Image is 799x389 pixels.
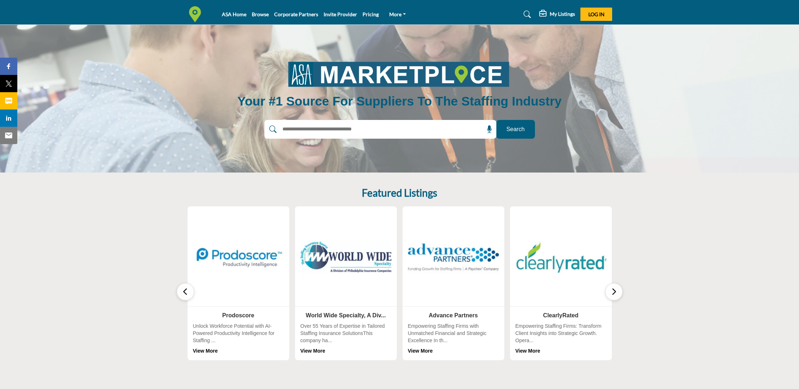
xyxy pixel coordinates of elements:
[496,120,535,139] button: Search
[506,125,525,134] span: Search
[580,8,612,21] button: Log In
[286,59,513,89] img: image
[408,212,499,303] img: Advance Partners
[408,348,433,354] a: View More
[274,11,318,17] a: Corporate Partners
[517,9,536,20] a: Search
[324,11,357,17] a: Invite Provider
[429,312,478,318] a: Advance Partners
[306,312,386,318] a: World Wide Specialty, A Div...
[222,11,246,17] a: ASA Home
[193,348,218,354] a: View More
[222,312,254,318] a: Prodoscore
[237,93,562,109] h1: Your #1 Source for Suppliers to the Staffing Industry
[515,212,606,303] img: ClearlyRated
[408,323,499,354] div: Empowering Staffing Firms with Unmatched Financial and Strategic Excellence In th...
[193,212,284,303] img: Prodoscore
[515,323,606,354] div: Empowering Staffing Firms: Transform Client Insights into Strategic Growth. Opera...
[300,212,391,303] img: World Wide Specialty, A Div...
[300,323,391,354] div: Over 55 Years of Expertise in Tailored Staffing Insurance SolutionsThis company ha...
[384,9,411,19] a: More
[193,323,284,354] div: Unlock Workforce Potential with AI-Powered Productivity Intelligence for Staffing ...
[363,11,379,17] a: Pricing
[187,6,207,22] img: Site Logo
[252,11,269,17] a: Browse
[543,312,579,318] a: ClearlyRated
[539,10,575,19] div: My Listings
[515,348,540,354] a: View More
[588,11,605,17] span: Log In
[550,11,575,17] h5: My Listings
[362,187,437,199] h2: Featured Listings
[300,348,325,354] a: View More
